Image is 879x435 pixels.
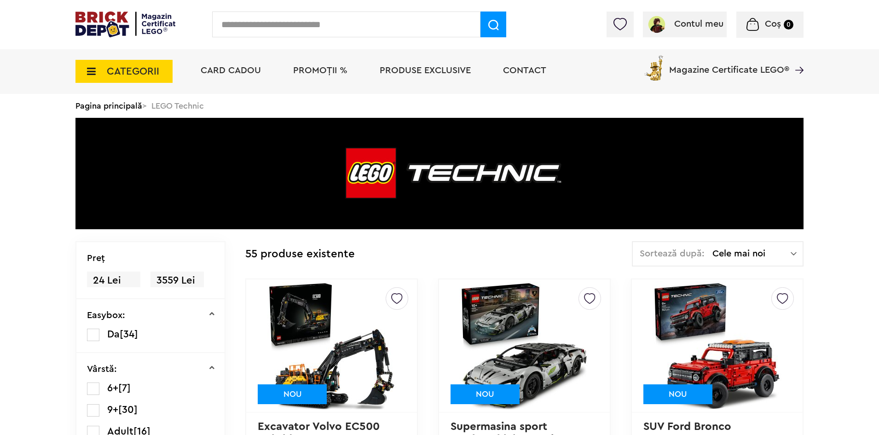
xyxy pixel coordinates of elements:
[653,281,781,410] img: SUV Ford Bronco
[118,383,131,393] span: [7]
[75,118,804,229] img: LEGO Technic
[643,421,731,432] a: SUV Ford Bronco
[640,249,705,258] span: Sortează după:
[647,19,723,29] a: Contul meu
[784,20,793,29] small: 0
[258,384,327,404] div: NOU
[118,405,138,415] span: [30]
[380,66,471,75] a: Produse exclusive
[293,66,347,75] a: PROMOȚII %
[669,53,789,75] span: Magazine Certificate LEGO®
[87,311,125,320] p: Easybox:
[107,66,159,76] span: CATEGORII
[789,53,804,63] a: Magazine Certificate LEGO®
[107,383,118,393] span: 6+
[107,329,120,339] span: Da
[87,365,117,374] p: Vârstă:
[150,272,204,290] span: 3559 Lei
[712,249,791,258] span: Cele mai noi
[503,66,546,75] a: Contact
[245,241,355,267] div: 55 produse existente
[765,19,781,29] span: Coș
[451,384,520,404] div: NOU
[267,281,396,410] img: Excavator Volvo EC500 Hybrid
[107,405,118,415] span: 9+
[120,329,138,339] span: [34]
[87,272,140,290] span: 24 Lei
[201,66,261,75] a: Card Cadou
[674,19,723,29] span: Contul meu
[75,94,804,118] div: > LEGO Technic
[75,102,142,110] a: Pagina principală
[460,281,589,410] img: Supermasina sport Lamborghini Revuelto
[87,254,105,263] p: Preţ
[643,384,712,404] div: NOU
